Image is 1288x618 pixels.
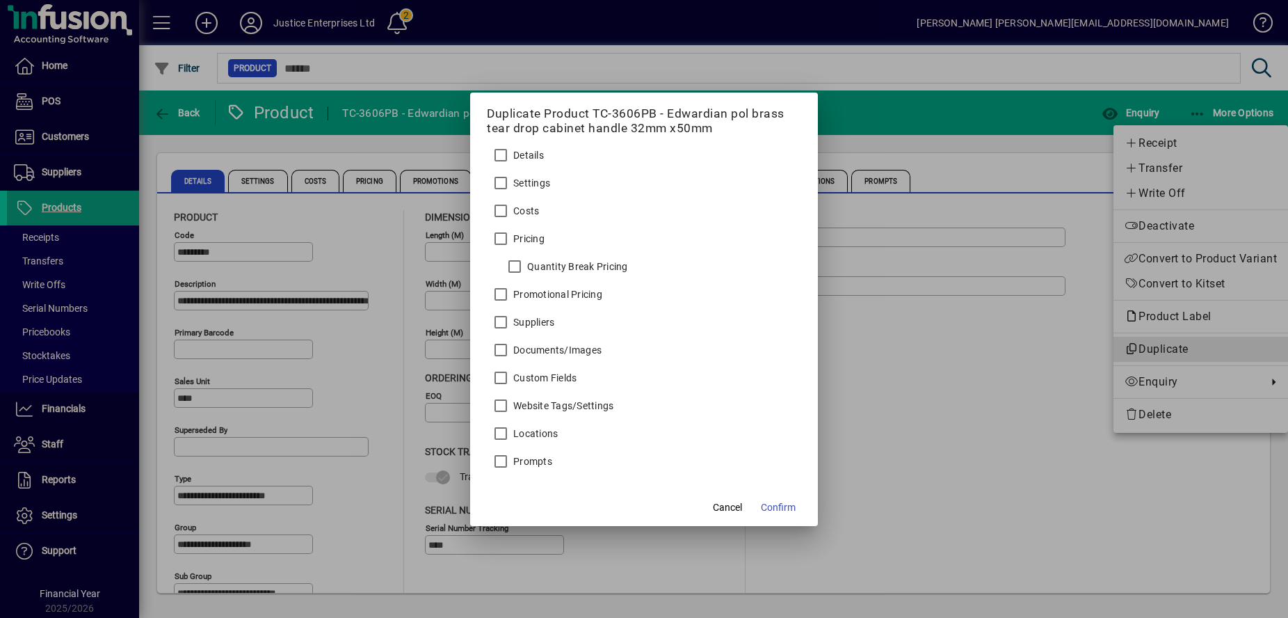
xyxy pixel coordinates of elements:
[524,260,628,274] label: Quantity Break Pricing
[487,106,801,136] h5: Duplicate Product TC-3606PB - Edwardian pol brass tear drop cabinet handle 32mm x50mm
[510,148,544,162] label: Details
[510,315,554,329] label: Suppliers
[510,287,602,301] label: Promotional Pricing
[510,427,558,441] label: Locations
[510,399,613,413] label: Website Tags/Settings
[510,204,539,218] label: Costs
[510,176,550,190] label: Settings
[510,343,602,357] label: Documents/Images
[510,371,577,385] label: Custom Fields
[510,232,545,246] label: Pricing
[755,496,801,521] button: Confirm
[510,454,552,468] label: Prompts
[761,500,796,515] span: Confirm
[713,500,742,515] span: Cancel
[705,496,750,521] button: Cancel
